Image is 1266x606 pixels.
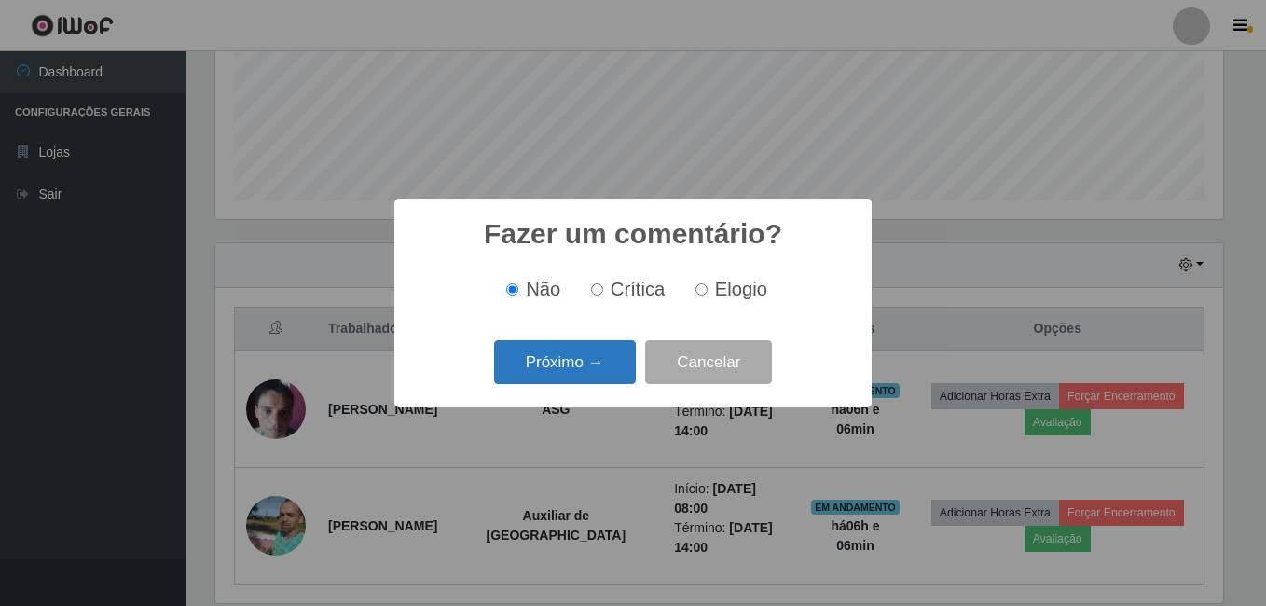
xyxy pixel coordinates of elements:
[645,340,772,384] button: Cancelar
[695,283,708,296] input: Elogio
[506,283,518,296] input: Não
[715,279,767,299] span: Elogio
[591,283,603,296] input: Crítica
[611,279,666,299] span: Crítica
[484,217,782,251] h2: Fazer um comentário?
[494,340,636,384] button: Próximo →
[526,279,560,299] span: Não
